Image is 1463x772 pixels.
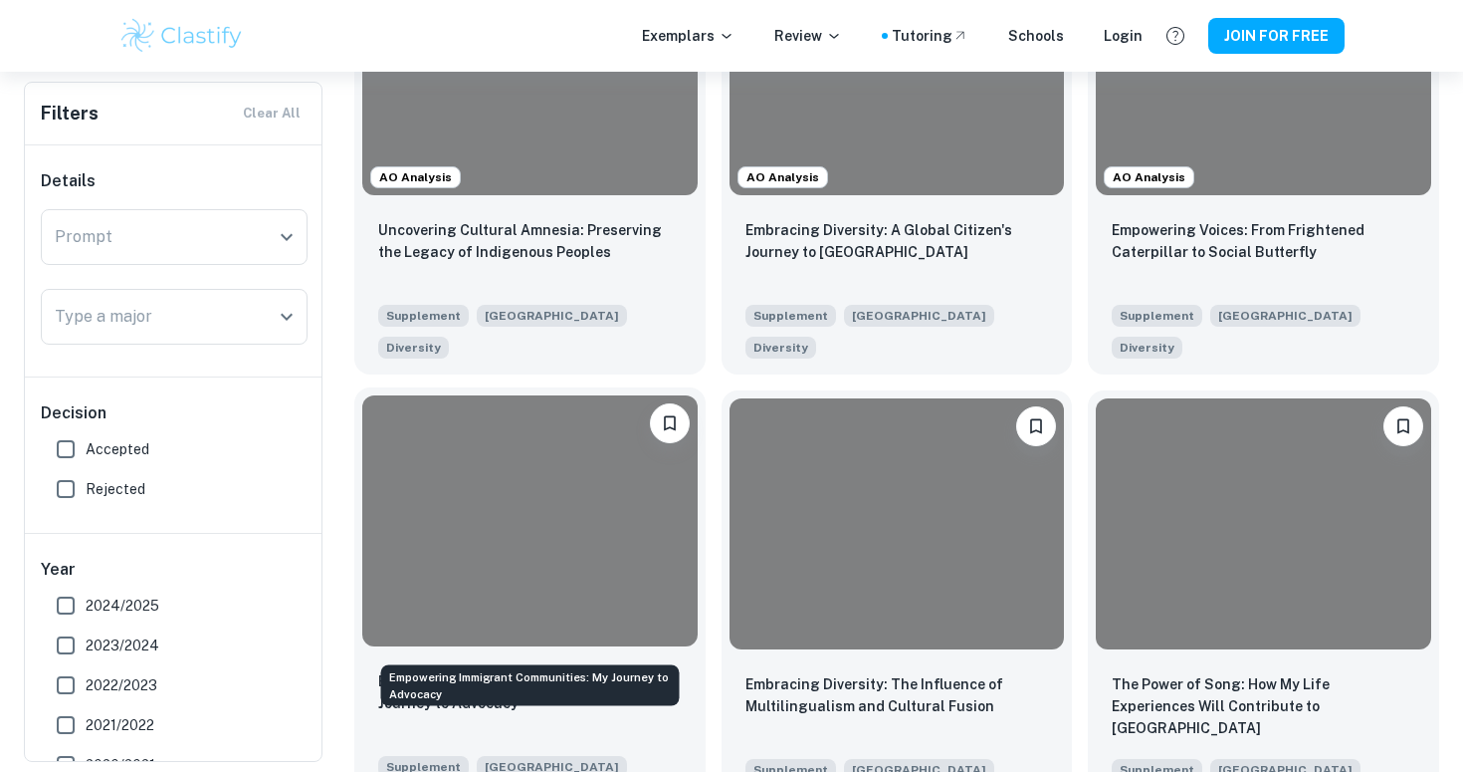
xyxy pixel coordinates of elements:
span: Supplement [745,305,836,327]
span: [GEOGRAPHIC_DATA] [1210,305,1360,327]
span: [GEOGRAPHIC_DATA] [844,305,994,327]
p: The Power of Song: How My Life Experiences Will Contribute to Harvard [1112,673,1415,739]
p: Exemplars [642,25,734,47]
p: Embracing Diversity: A Global Citizen's Journey to Harvard [745,219,1049,263]
span: 2023/2024 [86,635,159,656]
button: Open [273,303,301,331]
button: Please log in to bookmark exemplars [1016,406,1056,446]
p: Review [774,25,842,47]
h6: Details [41,169,308,193]
button: Open [273,223,301,251]
h6: Year [41,558,308,582]
span: Diversity [386,339,441,357]
span: [GEOGRAPHIC_DATA] [477,305,627,327]
a: Tutoring [892,25,968,47]
h6: Decision [41,401,308,425]
span: AO Analysis [371,168,460,186]
span: Supplement [378,305,469,327]
div: Empowering Immigrant Communities: My Journey to Advocacy [381,665,680,706]
span: AO Analysis [1105,168,1193,186]
span: Diversity [753,339,808,357]
img: Clastify logo [118,16,245,56]
button: Please log in to bookmark exemplars [1383,406,1423,446]
p: Embracing Diversity: The Influence of Multilingualism and Cultural Fusion [745,673,1049,717]
span: Harvard has long recognized the importance of enrolling a diverse student body. How will the life... [378,335,449,359]
span: 2024/2025 [86,595,159,617]
span: Harvard has long recognized the importance of enrolling a diverse student body. How will the life... [1112,335,1182,359]
span: 2022/2023 [86,674,157,696]
span: Accepted [86,438,149,460]
button: JOIN FOR FREE [1208,18,1345,54]
button: Please log in to bookmark exemplars [650,403,690,443]
a: Login [1104,25,1143,47]
a: Schools [1008,25,1064,47]
span: Harvard has long recognized the importance of enrolling a diverse student body. How will the life... [745,335,816,359]
span: Diversity [1120,339,1174,357]
button: Help and Feedback [1158,19,1192,53]
p: Empowering Voices: From Frightened Caterpillar to Social Butterfly [1112,219,1415,263]
span: AO Analysis [738,168,827,186]
span: 2021/2022 [86,714,154,736]
span: Supplement [1112,305,1202,327]
span: Rejected [86,478,145,500]
p: Uncovering Cultural Amnesia: Preserving the Legacy of Indigenous Peoples [378,219,682,263]
h6: Filters [41,100,99,128]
